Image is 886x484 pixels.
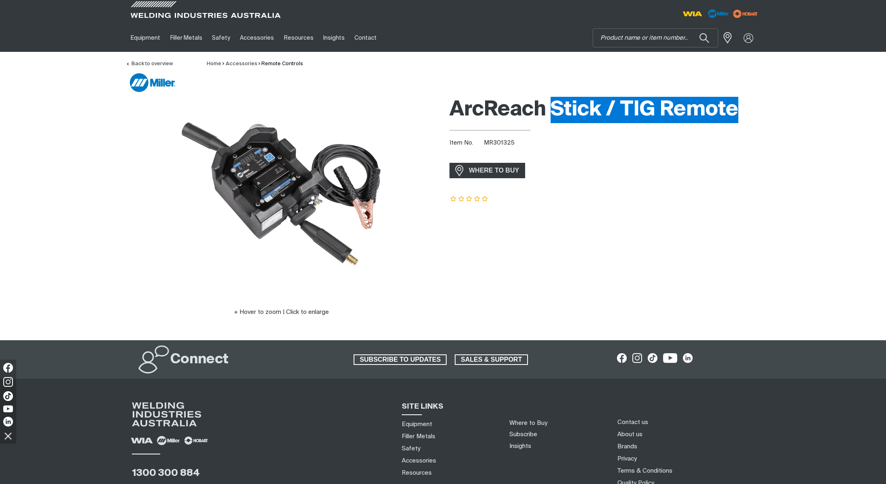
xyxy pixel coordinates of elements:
nav: Main [126,24,602,52]
a: WHERE TO BUY [449,163,525,178]
button: Hover to zoom | Click to enlarge [229,307,334,317]
button: Search products [691,28,718,47]
img: Miller [130,73,175,92]
img: YouTube [3,405,13,412]
span: SUBSCRIBE TO UPDATES [354,354,446,365]
a: Filler Metals [165,24,207,52]
span: SITE LINKS [402,403,443,410]
a: Resources [402,469,432,477]
a: Accessories [402,456,436,465]
span: SALES & SUPPORT [456,354,527,365]
img: LinkedIn [3,417,13,426]
a: Equipment [402,420,432,429]
a: Resources [279,24,318,52]
img: Facebook [3,363,13,373]
a: Safety [207,24,235,52]
a: SUBSCRIBE TO UPDATES [354,354,447,365]
a: Accessories [235,24,279,52]
a: Insights [318,24,350,52]
input: Product name or item number... [593,29,718,47]
a: Contact [350,24,382,52]
nav: Breadcrumb [207,60,303,68]
a: Filler Metals [402,432,435,441]
img: ArcReach Stick / TIG Remote [180,93,382,295]
a: 1300 300 884 [132,468,200,478]
a: Where to Buy [509,420,547,426]
img: miller [731,8,760,20]
a: Safety [402,444,420,453]
a: Contact us [617,418,648,426]
a: Terms & Conditions [617,467,672,475]
a: Accessories [226,61,257,66]
span: MR301325 [484,140,515,146]
span: Rating: {0} [449,196,489,202]
a: Insights [509,443,531,449]
a: Privacy [617,454,637,463]
a: Equipment [126,24,165,52]
img: hide socials [1,429,15,443]
h1: ArcReach Stick / TIG Remote [449,97,760,123]
a: Back to overview of Remote Controls [126,61,173,66]
img: TikTok [3,391,13,401]
a: Subscribe [509,431,537,437]
a: Brands [617,442,637,451]
span: WHERE TO BUY [464,164,524,177]
a: About us [617,430,642,439]
nav: Sitemap [398,418,500,479]
a: SALES & SUPPORT [455,354,528,365]
a: Home [207,61,221,66]
h2: Connect [170,351,229,369]
a: Remote Controls [261,61,303,66]
span: Item No. [449,139,482,148]
img: Instagram [3,377,13,387]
